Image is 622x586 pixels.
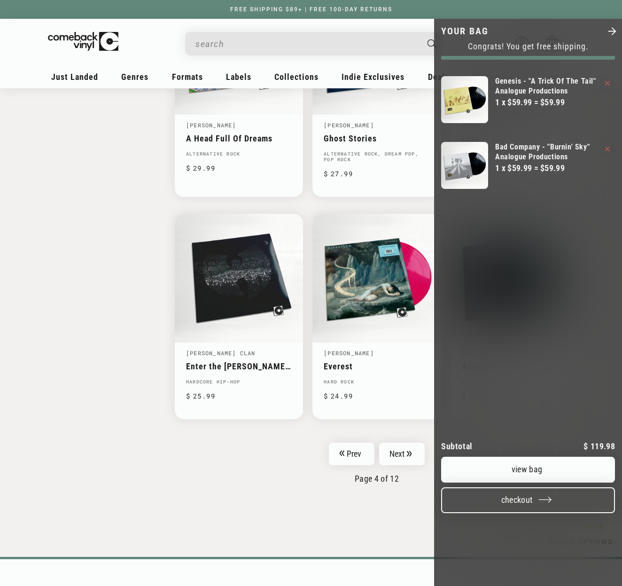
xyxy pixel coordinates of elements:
div: 1 x $59.99 = $59.99 [495,96,598,109]
a: Genesis - "A Trick Of The Tail" Analogue Productions [495,76,598,96]
span: $ [583,441,588,451]
h2: Subtotal [441,442,473,451]
a: View bag [441,457,615,483]
p: 119.98 [583,442,615,451]
a: Bad Company - "Burnin' Sky" Analogue Productions [495,142,598,162]
p: Congrats! You get free shipping. [441,41,615,51]
iframe: PayPal-paypal [441,531,615,556]
div: 1 x $59.99 = $59.99 [495,162,598,174]
button: Remove Genesis - "A Trick Of The Tail" Analogue Productions [605,81,610,86]
button: Close [606,26,617,38]
button: Remove Bad Company - "Burnin' Sky" Analogue Productions [605,147,610,151]
h2: Your bag [441,26,489,37]
div: Your bag [434,19,622,586]
button: Checkout [441,487,615,513]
